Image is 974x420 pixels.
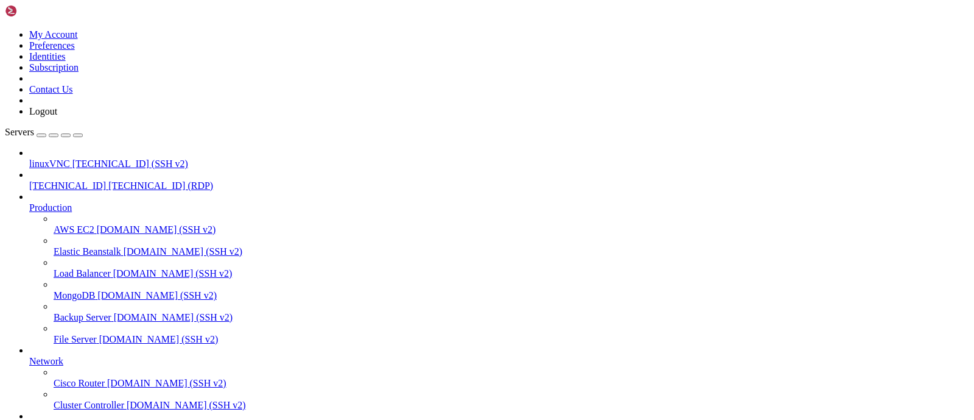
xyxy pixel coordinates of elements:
span: [DOMAIN_NAME] (SSH v2) [97,290,217,301]
span: Servers [5,127,34,137]
a: File Server [DOMAIN_NAME] (SSH v2) [54,334,969,345]
span: [TECHNICAL_ID] (SSH v2) [72,158,188,169]
span: linuxVNC [29,158,70,169]
a: Subscription [29,62,79,73]
li: Elastic Beanstalk [DOMAIN_NAME] (SSH v2) [54,235,969,257]
a: [TECHNICAL_ID] [TECHNICAL_ID] (RDP) [29,180,969,191]
a: Network [29,356,969,367]
li: Load Balancer [DOMAIN_NAME] (SSH v2) [54,257,969,279]
span: [DOMAIN_NAME] (SSH v2) [97,224,216,235]
a: Load Balancer [DOMAIN_NAME] (SSH v2) [54,268,969,279]
a: Production [29,202,969,213]
li: [TECHNICAL_ID] [TECHNICAL_ID] (RDP) [29,169,969,191]
li: Network [29,345,969,411]
span: Backup Server [54,312,111,322]
span: File Server [54,334,97,344]
span: AWS EC2 [54,224,94,235]
a: Contact Us [29,84,73,94]
li: Backup Server [DOMAIN_NAME] (SSH v2) [54,301,969,323]
span: Network [29,356,63,366]
span: [DOMAIN_NAME] (SSH v2) [114,312,233,322]
a: Elastic Beanstalk [DOMAIN_NAME] (SSH v2) [54,246,969,257]
span: MongoDB [54,290,95,301]
li: AWS EC2 [DOMAIN_NAME] (SSH v2) [54,213,969,235]
a: Identities [29,51,66,62]
a: Logout [29,106,57,116]
span: [TECHNICAL_ID] (RDP) [108,180,213,191]
span: [TECHNICAL_ID] [29,180,106,191]
li: File Server [DOMAIN_NAME] (SSH v2) [54,323,969,345]
a: Cluster Controller [DOMAIN_NAME] (SSH v2) [54,400,969,411]
li: MongoDB [DOMAIN_NAME] (SSH v2) [54,279,969,301]
a: Cisco Router [DOMAIN_NAME] (SSH v2) [54,378,969,389]
span: [DOMAIN_NAME] (SSH v2) [113,268,233,279]
span: Production [29,202,72,213]
span: Elastic Beanstalk [54,246,121,257]
img: Shellngn [5,5,75,17]
a: Preferences [29,40,75,51]
span: [DOMAIN_NAME] (SSH v2) [127,400,246,410]
a: AWS EC2 [DOMAIN_NAME] (SSH v2) [54,224,969,235]
span: Load Balancer [54,268,111,279]
span: [DOMAIN_NAME] (SSH v2) [124,246,243,257]
a: linuxVNC [TECHNICAL_ID] (SSH v2) [29,158,969,169]
span: Cluster Controller [54,400,124,410]
span: Cisco Router [54,378,105,388]
span: [DOMAIN_NAME] (SSH v2) [99,334,219,344]
span: [DOMAIN_NAME] (SSH v2) [107,378,226,388]
a: Backup Server [DOMAIN_NAME] (SSH v2) [54,312,969,323]
a: MongoDB [DOMAIN_NAME] (SSH v2) [54,290,969,301]
a: Servers [5,127,83,137]
li: Cisco Router [DOMAIN_NAME] (SSH v2) [54,367,969,389]
li: linuxVNC [TECHNICAL_ID] (SSH v2) [29,148,969,169]
a: My Account [29,29,78,40]
li: Production [29,191,969,345]
li: Cluster Controller [DOMAIN_NAME] (SSH v2) [54,389,969,411]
